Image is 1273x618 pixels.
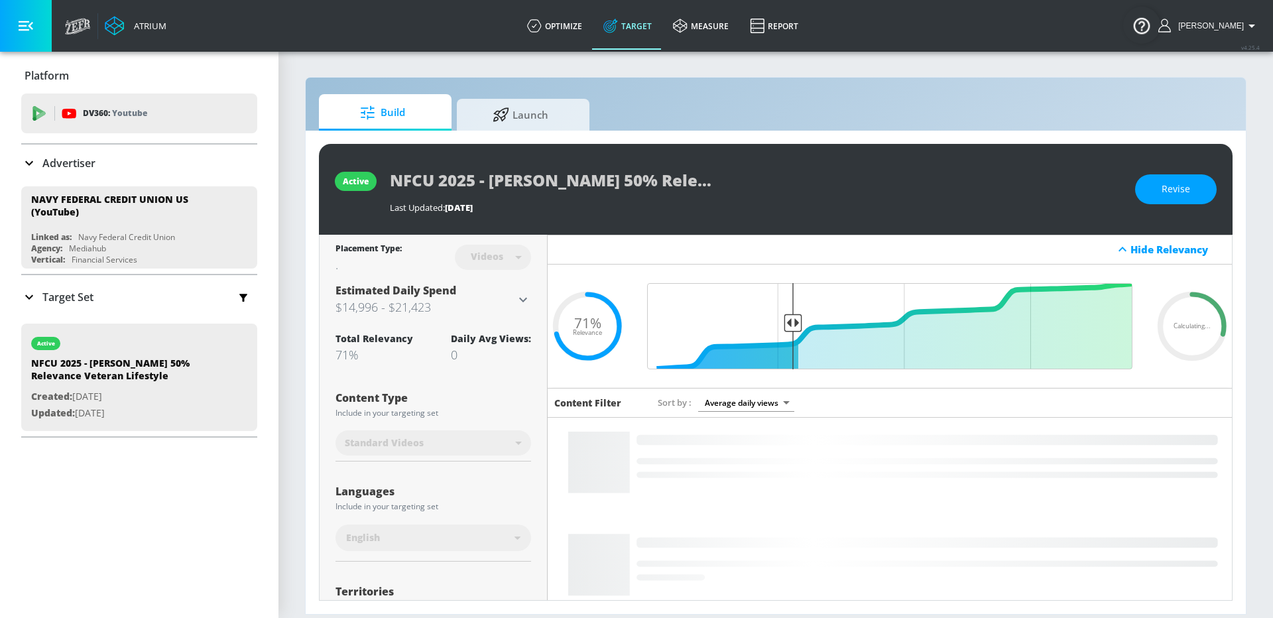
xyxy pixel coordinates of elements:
button: Revise [1135,174,1217,204]
h3: $14,996 - $21,423 [335,298,515,316]
span: Launch [470,99,571,131]
div: Linked as: [31,231,72,243]
div: Include in your targeting set [335,503,531,511]
span: 71% [574,316,601,330]
a: measure [662,2,739,50]
span: v 4.25.4 [1241,44,1260,51]
div: Financial Services [72,254,137,265]
span: Created: [31,390,72,402]
div: Vertical: [31,254,65,265]
input: Final Threshold [640,283,1139,369]
div: Estimated Daily Spend$14,996 - $21,423 [335,283,531,316]
p: Advertiser [42,156,95,170]
div: Include in your targeting set [335,409,531,417]
div: Hide Relevancy [1130,243,1225,256]
div: activeNFCU 2025 - [PERSON_NAME] 50% Relevance Veteran LifestyleCreated:[DATE]Updated:[DATE] [21,324,257,431]
button: Open Resource Center [1123,7,1160,44]
div: DV360: Youtube [21,93,257,133]
div: Territories [335,586,531,597]
div: Daily Avg Views: [451,332,531,345]
span: Updated: [31,406,75,419]
div: NFCU 2025 - [PERSON_NAME] 50% Relevance Veteran Lifestyle [31,357,217,389]
div: Atrium [129,20,166,32]
div: Content Type [335,393,531,403]
div: Navy Federal Credit Union [78,231,175,243]
div: Languages [335,486,531,497]
p: [DATE] [31,389,217,405]
h6: Content Filter [554,397,621,409]
span: login as: nathan.mistretta@zefr.com [1173,21,1244,31]
span: Standard Videos [345,436,424,450]
span: [DATE] [445,202,473,214]
span: Build [332,97,433,129]
span: Calculating... [1174,323,1211,330]
p: [DATE] [31,405,217,422]
div: Hide Relevancy [548,235,1232,265]
div: 0 [451,347,531,363]
div: Videos [464,251,510,262]
span: Revise [1162,181,1190,198]
a: Target [593,2,662,50]
div: Average daily views [698,394,794,412]
p: DV360: [83,106,147,121]
a: Atrium [105,16,166,36]
div: Placement Type: [335,243,402,257]
div: 71% [335,347,413,363]
span: English [346,531,380,544]
p: Platform [25,68,69,83]
p: Youtube [112,106,147,120]
p: Target Set [42,290,93,304]
div: active [343,176,369,187]
div: Mediahub [69,243,106,254]
button: [PERSON_NAME] [1158,18,1260,34]
div: Advertiser [21,145,257,182]
a: optimize [516,2,593,50]
div: NAVY FEDERAL CREDIT UNION US (YouTube) [31,193,235,218]
div: Last Updated: [390,202,1122,214]
a: Report [739,2,809,50]
span: Relevance [573,330,602,336]
div: English [335,525,531,551]
div: Agency: [31,243,62,254]
div: active [37,340,55,347]
div: NAVY FEDERAL CREDIT UNION US (YouTube)Linked as:Navy Federal Credit UnionAgency:MediahubVertical:... [21,186,257,269]
div: Platform [21,57,257,94]
div: Target Set [21,275,257,319]
span: Sort by [658,397,692,408]
div: Total Relevancy [335,332,413,345]
span: Estimated Daily Spend [335,283,456,298]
